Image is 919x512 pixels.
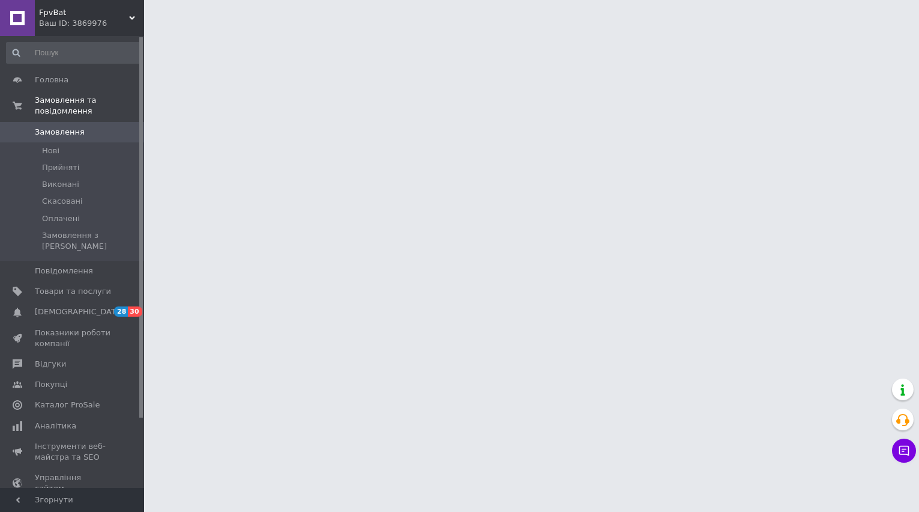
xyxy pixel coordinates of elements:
[35,379,67,390] span: Покупці
[35,127,85,138] span: Замовлення
[35,472,111,494] span: Управління сайтом
[35,75,68,85] span: Головна
[42,162,79,173] span: Прийняті
[35,266,93,276] span: Повідомлення
[35,421,76,431] span: Аналітика
[42,230,140,252] span: Замовлення з [PERSON_NAME]
[39,18,144,29] div: Ваш ID: 3869976
[35,95,144,117] span: Замовлення та повідомлення
[6,42,142,64] input: Пошук
[42,213,80,224] span: Оплачені
[42,196,83,207] span: Скасовані
[128,306,142,317] span: 30
[42,179,79,190] span: Виконані
[892,439,916,463] button: Чат з покупцем
[39,7,129,18] span: FpvBat
[35,400,100,410] span: Каталог ProSale
[35,359,66,370] span: Відгуки
[35,441,111,463] span: Інструменти веб-майстра та SEO
[42,145,59,156] span: Нові
[35,328,111,349] span: Показники роботи компанії
[35,286,111,297] span: Товари та послуги
[35,306,124,317] span: [DEMOGRAPHIC_DATA]
[114,306,128,317] span: 28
